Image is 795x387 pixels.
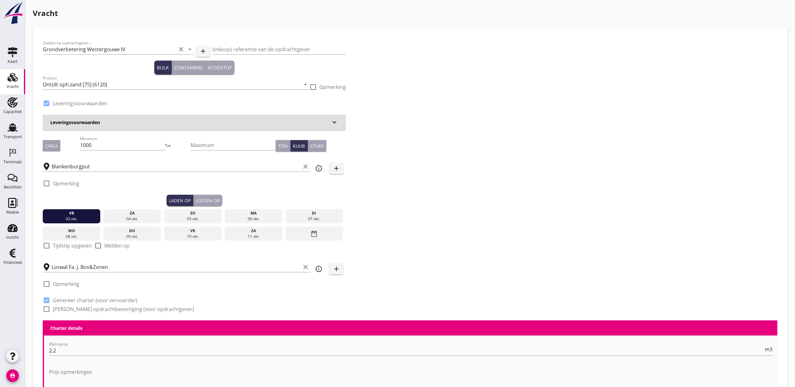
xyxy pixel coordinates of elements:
div: Kuub [293,143,305,149]
input: (inkoop) referentie van de opdrachtgever [213,44,346,54]
div: vr [44,210,99,216]
div: za [226,228,281,234]
button: Vloeistof [205,61,235,74]
label: Opmerking [319,84,346,90]
i: keyboard_arrow_down [331,118,338,126]
input: Minimum [80,140,165,150]
div: ma [226,210,281,216]
input: Laadplaats [52,161,301,172]
div: Lossen op [196,197,220,204]
button: Ton [276,140,290,151]
label: Melden op [104,243,130,249]
div: Bulk [157,64,169,71]
input: Zoeken op opdrachtgever... [43,44,176,54]
label: Leveringsvoorwaarden [53,100,107,106]
div: Transport [3,135,22,139]
div: Capaciteit [3,110,22,114]
i: clear [302,163,309,170]
div: Ton [278,143,288,149]
div: vr [166,228,220,234]
button: Containers [172,61,205,74]
div: Stuks [310,143,324,149]
div: Inzicht [6,235,19,239]
i: add [199,47,207,55]
div: 09 okt. [105,234,160,239]
label: [PERSON_NAME] opdrachtbevestiging (voor opdrachtgever) [53,306,194,312]
div: 03 okt. [44,216,99,222]
div: Tot [165,143,190,149]
button: Lossen op [193,195,222,206]
div: 04 okt. [105,216,160,222]
div: 11 okt. [226,234,281,239]
div: Laden op [169,197,190,204]
input: Product [43,79,301,90]
div: 10 okt. [166,234,220,239]
div: 07 okt. [287,216,341,222]
button: Bulk [154,61,172,74]
h1: Vracht [33,8,787,19]
i: info_outline [315,265,323,273]
i: arrow_drop_down [302,81,309,88]
div: Terminals [3,160,22,164]
input: Maximum [190,140,276,150]
i: account_circle [6,369,19,382]
div: 06 okt. [226,216,281,222]
input: Losplaats [52,262,301,272]
button: Kuub [290,140,308,151]
div: Circa [45,143,58,149]
span: m3 [765,347,772,352]
div: za [105,210,160,216]
div: Vloeistof [208,64,232,71]
label: Opmerking [53,180,79,187]
div: Containers [174,64,202,71]
i: clear [302,263,309,271]
div: Financieel [3,260,22,264]
div: do [105,228,160,234]
div: Kaart [8,59,18,63]
div: di [287,210,341,216]
div: Berichten [4,185,22,189]
i: add [333,265,340,273]
label: Opmerking [53,281,79,287]
i: arrow_drop_down [186,46,194,53]
h3: Leveringsvoorwaarden [50,119,331,126]
button: Circa [43,140,60,151]
label: Genereer charter (voor vervoerder) [53,297,137,303]
button: Laden op [167,195,193,206]
div: 05 okt. [166,216,220,222]
i: clear [177,46,185,53]
i: add [333,165,340,172]
div: 08 okt. [44,234,99,239]
i: date_range [310,228,318,239]
input: (Richt)prijs [49,346,764,356]
button: Stuks [308,140,326,151]
div: zo [166,210,220,216]
div: wo [44,228,99,234]
div: Relatie [6,210,19,214]
img: logo-small.a267ee39.svg [1,2,24,25]
i: info_outline [315,165,323,172]
div: Vracht [7,84,19,89]
label: Tijdstip opgeven [53,243,92,249]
